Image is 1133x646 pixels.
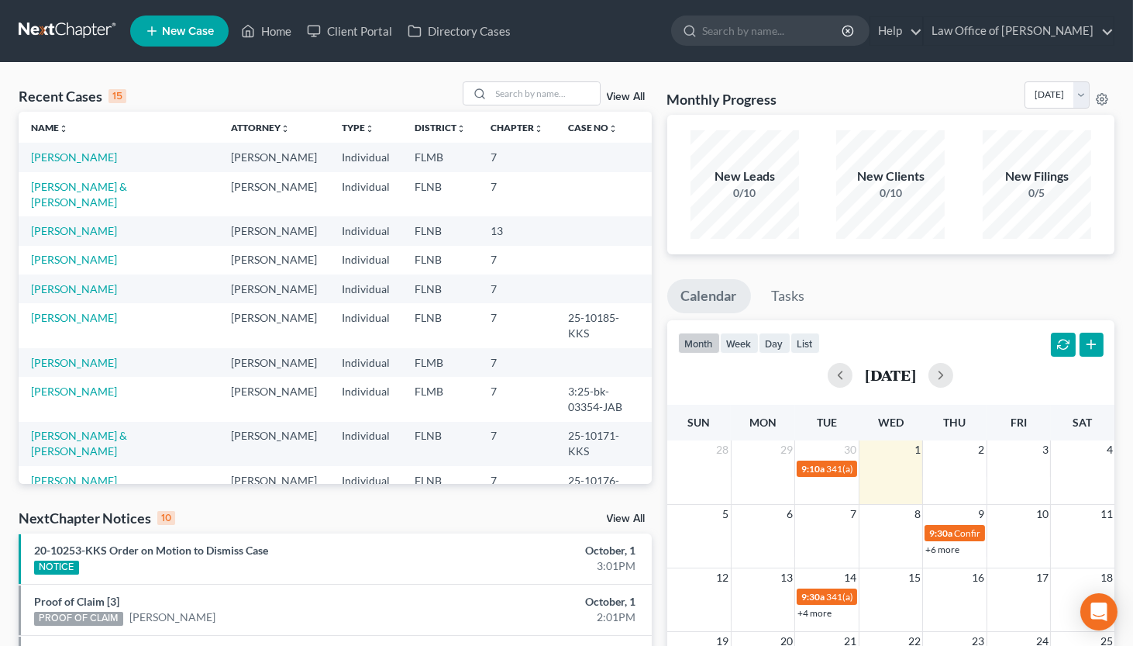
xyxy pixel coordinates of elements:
[721,505,731,523] span: 5
[924,17,1114,45] a: Law Office of [PERSON_NAME]
[219,143,329,171] td: [PERSON_NAME]
[402,172,478,216] td: FLNB
[299,17,400,45] a: Client Portal
[954,527,1130,539] span: Confirmation hearing for [PERSON_NAME]
[607,513,646,524] a: View All
[925,544,959,555] a: +6 more
[607,92,646,102] a: View All
[31,180,127,209] a: [PERSON_NAME] & [PERSON_NAME]
[233,17,299,45] a: Home
[19,509,175,527] div: NextChapter Notices
[402,275,478,303] td: FLNB
[1099,568,1114,587] span: 18
[690,168,799,185] div: New Leads
[1011,416,1027,429] span: Fri
[1080,593,1118,630] div: Open Intercom Messenger
[19,87,126,105] div: Recent Cases
[31,356,117,369] a: [PERSON_NAME]
[456,124,466,133] i: unfold_more
[402,377,478,421] td: FLMB
[843,568,859,587] span: 14
[478,466,556,510] td: 7
[478,348,556,377] td: 7
[329,303,402,347] td: Individual
[865,367,916,383] h2: [DATE]
[977,440,987,459] span: 2
[1105,440,1114,459] span: 4
[971,568,987,587] span: 16
[801,591,825,603] span: 9:30a
[329,143,402,171] td: Individual
[446,594,635,610] div: October, 1
[402,466,478,510] td: FLNB
[31,385,117,398] a: [PERSON_NAME]
[779,440,794,459] span: 29
[836,185,945,201] div: 0/10
[797,607,832,619] a: +4 more
[836,168,945,185] div: New Clients
[402,348,478,377] td: FLMB
[329,172,402,216] td: Individual
[1035,568,1050,587] span: 17
[983,185,1091,201] div: 0/5
[687,416,710,429] span: Sun
[31,474,117,487] a: [PERSON_NAME]
[977,505,987,523] span: 9
[342,122,374,133] a: Typeunfold_more
[556,303,651,347] td: 25-10185-KKS
[402,422,478,466] td: FLNB
[219,466,329,510] td: [PERSON_NAME]
[1035,505,1050,523] span: 10
[219,172,329,216] td: [PERSON_NAME]
[702,16,844,45] input: Search by name...
[491,122,543,133] a: Chapterunfold_more
[329,466,402,510] td: Individual
[983,168,1091,185] div: New Filings
[758,279,819,313] a: Tasks
[929,527,952,539] span: 9:30a
[1099,505,1114,523] span: 11
[31,224,117,237] a: [PERSON_NAME]
[31,150,117,164] a: [PERSON_NAME]
[329,216,402,245] td: Individual
[446,610,635,625] div: 2:01PM
[556,377,651,421] td: 3:25-bk-03354-JAB
[534,124,543,133] i: unfold_more
[478,422,556,466] td: 7
[329,275,402,303] td: Individual
[478,377,556,421] td: 7
[843,440,859,459] span: 30
[556,466,651,510] td: 25-10176-KKS
[446,558,635,574] div: 3:01PM
[667,90,777,109] h3: Monthly Progress
[759,333,790,354] button: day
[1041,440,1050,459] span: 3
[715,440,731,459] span: 28
[790,333,820,354] button: list
[231,122,290,133] a: Attorneyunfold_more
[943,416,966,429] span: Thu
[219,216,329,245] td: [PERSON_NAME]
[281,124,290,133] i: unfold_more
[478,172,556,216] td: 7
[870,17,922,45] a: Help
[720,333,759,354] button: week
[31,253,117,266] a: [PERSON_NAME]
[667,279,751,313] a: Calendar
[415,122,466,133] a: Districtunfold_more
[31,311,117,324] a: [PERSON_NAME]
[826,463,976,475] span: 341(a) meeting for [PERSON_NAME]
[556,422,651,466] td: 25-10171-KKS
[402,246,478,275] td: FLNB
[749,416,777,429] span: Mon
[715,568,731,587] span: 12
[34,544,268,557] a: 20-10253-KKS Order on Motion to Dismiss Case
[31,122,68,133] a: Nameunfold_more
[329,348,402,377] td: Individual
[162,26,214,37] span: New Case
[608,124,618,133] i: unfold_more
[913,440,922,459] span: 1
[219,422,329,466] td: [PERSON_NAME]
[478,216,556,245] td: 13
[108,89,126,103] div: 15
